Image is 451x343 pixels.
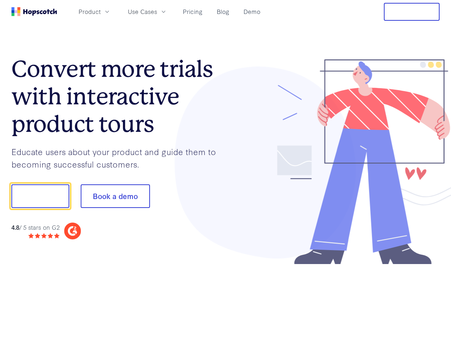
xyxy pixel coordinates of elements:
[11,223,19,231] strong: 4.8
[384,3,440,21] button: Free Trial
[180,6,205,18] a: Pricing
[241,6,263,18] a: Demo
[124,6,171,18] button: Use Cases
[128,7,157,16] span: Use Cases
[11,184,69,208] button: Show me!
[11,7,57,16] a: Home
[79,7,101,16] span: Product
[81,184,150,208] button: Book a demo
[11,55,226,138] h1: Convert more trials with interactive product tours
[214,6,232,18] a: Blog
[11,223,60,232] div: / 5 stars on G2
[11,145,226,170] p: Educate users about your product and guide them to becoming successful customers.
[74,6,115,18] button: Product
